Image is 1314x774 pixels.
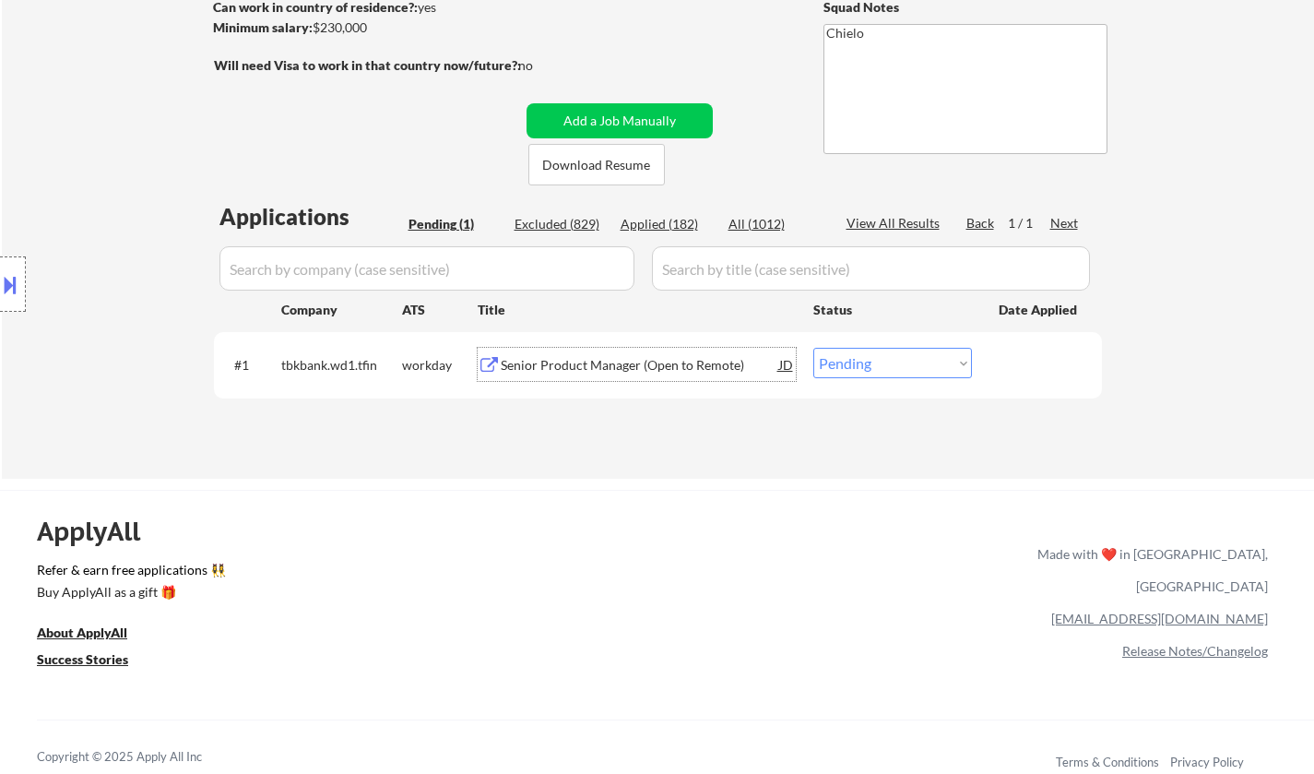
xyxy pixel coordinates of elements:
[1056,755,1159,769] a: Terms & Conditions
[214,57,521,73] strong: Will need Visa to work in that country now/future?:
[37,586,221,599] div: Buy ApplyAll as a gift 🎁
[527,103,713,138] button: Add a Job Manually
[528,144,665,185] button: Download Resume
[728,215,821,233] div: All (1012)
[37,748,249,767] div: Copyright © 2025 Apply All Inc
[478,301,796,319] div: Title
[1050,214,1080,232] div: Next
[219,246,634,291] input: Search by company (case sensitive)
[999,301,1080,319] div: Date Applied
[402,301,478,319] div: ATS
[1030,538,1268,602] div: Made with ❤️ in [GEOGRAPHIC_DATA], [GEOGRAPHIC_DATA]
[1170,755,1244,769] a: Privacy Policy
[813,292,972,326] div: Status
[213,19,313,35] strong: Minimum salary:
[621,215,713,233] div: Applied (182)
[515,215,607,233] div: Excluded (829)
[37,625,127,640] u: About ApplyAll
[1122,643,1268,659] a: Release Notes/Changelog
[37,516,161,547] div: ApplyAll
[281,356,402,375] div: tbkbank.wd1.tfin
[402,356,478,375] div: workday
[1051,611,1268,626] a: [EMAIL_ADDRESS][DOMAIN_NAME]
[37,650,153,673] a: Success Stories
[652,246,1090,291] input: Search by title (case sensitive)
[281,301,402,319] div: Company
[37,583,221,606] a: Buy ApplyAll as a gift 🎁
[213,18,520,37] div: $230,000
[846,214,945,232] div: View All Results
[37,624,153,647] a: About ApplyAll
[777,348,796,381] div: JD
[1008,214,1050,232] div: 1 / 1
[37,564,652,583] a: Refer & earn free applications 👯‍♀️
[37,651,128,667] u: Success Stories
[966,214,996,232] div: Back
[408,215,501,233] div: Pending (1)
[518,56,571,75] div: no
[501,356,779,375] div: Senior Product Manager (Open to Remote)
